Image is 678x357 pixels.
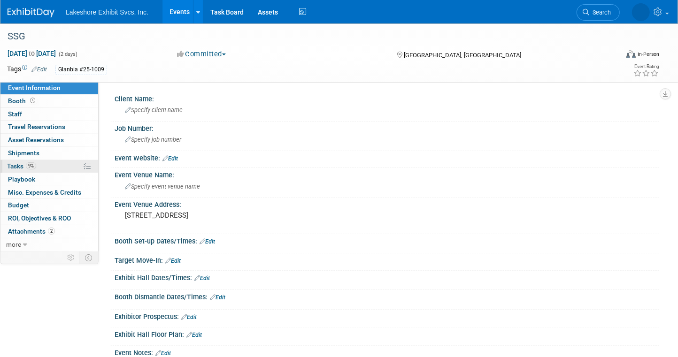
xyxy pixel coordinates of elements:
[0,108,98,121] a: Staff
[8,228,55,235] span: Attachments
[0,160,98,173] a: Tasks9%
[0,82,98,94] a: Event Information
[79,251,99,264] td: Toggle Event Tabs
[589,9,611,16] span: Search
[6,241,21,248] span: more
[577,4,620,21] a: Search
[162,155,178,162] a: Edit
[48,228,55,235] span: 2
[155,350,171,357] a: Edit
[8,175,35,183] span: Playbook
[8,201,29,209] span: Budget
[0,199,98,212] a: Budget
[7,162,36,170] span: Tasks
[0,225,98,238] a: Attachments2
[115,168,659,180] div: Event Venue Name:
[0,173,98,186] a: Playbook
[58,51,77,57] span: (2 days)
[7,49,56,58] span: [DATE] [DATE]
[26,162,36,169] span: 9%
[115,234,659,246] div: Booth Set-up Dates/Times:
[115,197,659,209] div: Event Venue Address:
[8,110,22,118] span: Staff
[8,136,64,144] span: Asset Reservations
[115,253,659,266] div: Target Move-In:
[0,212,98,225] a: ROI, Objectives & ROO
[7,64,47,75] td: Tags
[31,66,47,73] a: Edit
[115,271,659,283] div: Exhibit Hall Dates/Times:
[633,64,659,69] div: Event Rating
[55,65,107,75] div: Glanbia #25-1009
[0,238,98,251] a: more
[632,3,650,21] img: MICHELLE MOYA
[210,294,225,301] a: Edit
[125,136,181,143] span: Specify job number
[637,51,659,58] div: In-Person
[174,49,230,59] button: Committed
[63,251,79,264] td: Personalize Event Tab Strip
[8,84,61,91] span: Event Information
[0,134,98,146] a: Asset Reservations
[626,50,636,58] img: Format-Inperson.png
[8,123,65,130] span: Travel Reservations
[115,327,659,340] div: Exhibit Hall Floor Plan:
[0,121,98,133] a: Travel Reservations
[28,97,37,104] span: Booth not reserved yet
[115,92,659,104] div: Client Name:
[4,28,604,45] div: SSG
[186,332,202,338] a: Edit
[404,52,521,59] span: [GEOGRAPHIC_DATA], [GEOGRAPHIC_DATA]
[125,183,200,190] span: Specify event venue name
[8,189,81,196] span: Misc. Expenses & Credits
[194,275,210,281] a: Edit
[8,8,54,17] img: ExhibitDay
[115,151,659,163] div: Event Website:
[200,238,215,245] a: Edit
[165,258,181,264] a: Edit
[562,49,660,63] div: Event Format
[115,290,659,302] div: Booth Dismantle Dates/Times:
[125,211,331,220] pre: [STREET_ADDRESS]
[27,50,36,57] span: to
[0,95,98,107] a: Booth
[181,314,197,320] a: Edit
[8,97,37,105] span: Booth
[8,149,39,157] span: Shipments
[0,147,98,160] a: Shipments
[115,310,659,322] div: Exhibitor Prospectus:
[8,214,71,222] span: ROI, Objectives & ROO
[0,186,98,199] a: Misc. Expenses & Credits
[66,8,148,16] span: Lakeshore Exhibit Svcs, Inc.
[125,106,183,114] span: Specify client name
[115,122,659,133] div: Job Number:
